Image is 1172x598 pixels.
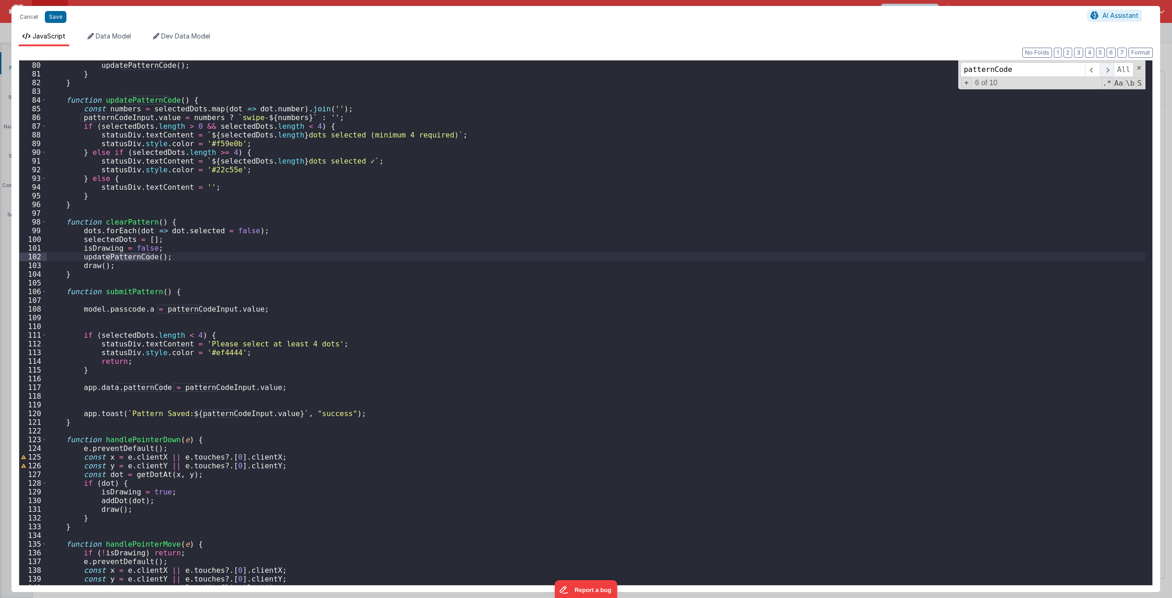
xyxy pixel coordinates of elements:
[19,279,47,287] div: 105
[1136,78,1143,88] span: Search In Selection
[1101,78,1112,88] span: RegExp Search
[19,418,47,427] div: 121
[1096,48,1105,58] button: 5
[19,383,47,392] div: 117
[19,287,47,296] div: 106
[19,113,47,122] div: 86
[1022,48,1052,58] button: No Folds
[45,11,66,23] button: Save
[19,496,47,505] div: 130
[19,148,47,157] div: 90
[19,165,47,174] div: 92
[19,261,47,270] div: 103
[960,62,1085,77] input: Search for
[161,32,210,40] span: Dev Data Model
[19,557,47,566] div: 137
[1125,78,1135,88] span: Whole Word Search
[19,453,47,461] div: 125
[19,122,47,131] div: 87
[19,313,47,322] div: 109
[19,226,47,235] div: 99
[19,357,47,366] div: 114
[19,104,47,113] div: 85
[19,583,47,592] div: 140
[19,470,47,479] div: 127
[19,374,47,383] div: 116
[19,348,47,357] div: 113
[19,488,47,496] div: 129
[19,235,47,244] div: 100
[19,549,47,557] div: 136
[1087,10,1142,22] button: AI Assistant
[19,331,47,340] div: 111
[19,183,47,192] div: 94
[19,78,47,87] div: 82
[1054,48,1062,58] button: 1
[19,96,47,104] div: 84
[19,435,47,444] div: 123
[19,444,47,453] div: 124
[19,531,47,540] div: 134
[19,322,47,331] div: 110
[1129,48,1153,58] button: Format
[19,409,47,418] div: 120
[19,366,47,374] div: 115
[96,32,131,40] span: Data Model
[19,252,47,261] div: 102
[961,78,971,88] span: Toggel Replace mode
[19,479,47,488] div: 128
[19,192,47,200] div: 95
[15,11,43,23] button: Cancel
[19,139,47,148] div: 89
[971,79,1001,87] span: 6 of 10
[19,61,47,70] div: 80
[19,131,47,139] div: 88
[19,200,47,209] div: 96
[19,270,47,279] div: 104
[19,244,47,252] div: 101
[19,566,47,575] div: 138
[19,575,47,583] div: 139
[1113,78,1124,88] span: CaseSensitive Search
[19,392,47,400] div: 118
[19,400,47,409] div: 119
[19,209,47,218] div: 97
[19,540,47,549] div: 135
[19,305,47,313] div: 108
[1107,48,1116,58] button: 6
[1074,48,1083,58] button: 3
[19,340,47,348] div: 112
[19,218,47,226] div: 98
[1114,62,1134,77] span: Alt-Enter
[1102,11,1139,19] span: AI Assistant
[33,32,65,40] span: JavaScript
[19,87,47,96] div: 83
[19,70,47,78] div: 81
[1118,48,1127,58] button: 7
[19,505,47,514] div: 131
[1085,48,1094,58] button: 4
[19,514,47,522] div: 132
[19,427,47,435] div: 122
[19,157,47,165] div: 91
[19,522,47,531] div: 133
[19,296,47,305] div: 107
[19,461,47,470] div: 126
[1063,48,1072,58] button: 2
[19,174,47,183] div: 93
